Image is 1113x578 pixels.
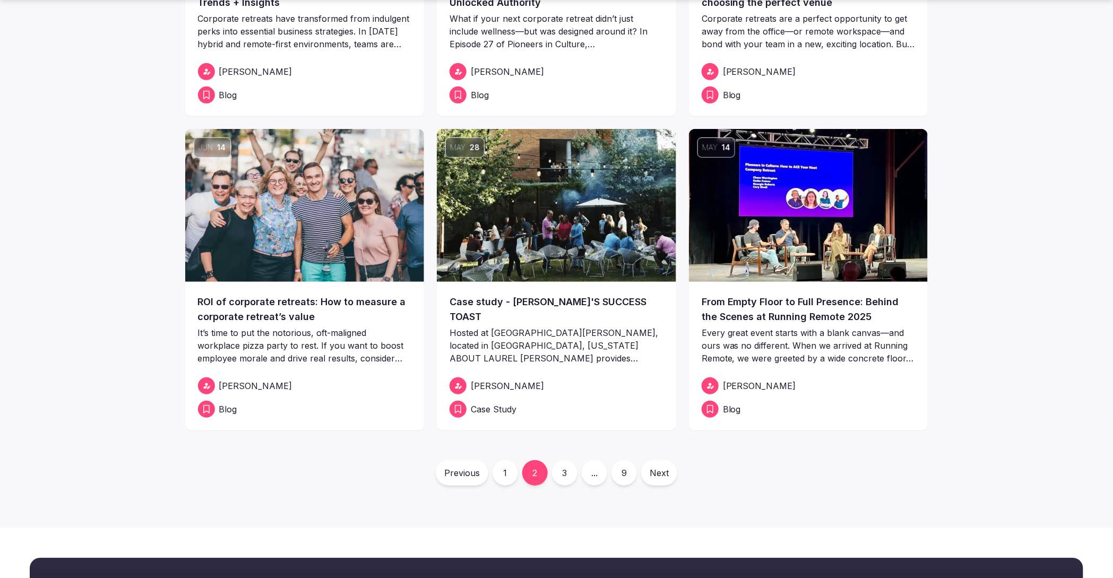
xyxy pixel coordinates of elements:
a: ROI of corporate retreats: How to measure a corporate retreat’s value [198,295,412,324]
a: Blog [702,87,916,103]
a: [PERSON_NAME] [450,63,663,80]
span: 14 [218,142,226,153]
span: May [450,142,465,153]
a: 3 [552,460,577,486]
span: Blog [471,89,489,101]
a: Jun14 [185,129,425,282]
a: Case study - [PERSON_NAME]'S SUCCESS TOAST [450,295,663,324]
img: Case study - LAUREL'S SUCCESS TOAST [437,129,676,282]
img: ROI of corporate retreats: How to measure a corporate retreat’s value [185,129,425,282]
a: May28 [437,129,676,282]
span: [PERSON_NAME] [219,65,292,78]
span: [PERSON_NAME] [471,65,544,78]
p: What if your next corporate retreat didn’t just include wellness—but was designed around it? In E... [450,12,663,50]
p: Every great event starts with a blank canvas—and ours was no different. When we arrived at Runnin... [702,326,916,365]
a: 1 [493,460,518,486]
p: Hosted at [GEOGRAPHIC_DATA][PERSON_NAME], located in [GEOGRAPHIC_DATA], [US_STATE] ABOUT LAUREL [... [450,326,663,365]
a: [PERSON_NAME] [198,377,412,394]
a: Next [641,460,677,486]
a: [PERSON_NAME] [702,63,916,80]
a: [PERSON_NAME] [702,377,916,394]
span: [PERSON_NAME] [723,379,796,392]
span: [PERSON_NAME] [471,379,544,392]
span: May [702,142,718,153]
a: Case Study [450,401,663,418]
span: 14 [722,142,730,153]
a: 9 [611,460,637,486]
a: [PERSON_NAME] [450,377,663,394]
span: Jun [199,142,213,153]
p: Corporate retreats have transformed from indulgent perks into essential business strategies. In [... [198,12,412,50]
a: Blog [702,401,916,418]
span: 28 [470,142,480,153]
a: Blog [450,87,663,103]
span: [PERSON_NAME] [219,379,292,392]
span: Blog [723,403,741,416]
a: May14 [689,129,928,282]
a: Blog [198,87,412,103]
a: From Empty Floor to Full Presence: Behind the Scenes at Running Remote 2025 [702,295,916,324]
a: Previous [436,460,488,486]
a: Blog [198,401,412,418]
p: It’s time to put the notorious, oft-maligned workplace pizza party to rest. If you want to boost ... [198,326,412,365]
span: Blog [219,89,237,101]
span: Blog [723,89,741,101]
span: Blog [219,403,237,416]
span: Case Study [471,403,516,416]
img: From Empty Floor to Full Presence: Behind the Scenes at Running Remote 2025 [689,129,928,282]
p: Corporate retreats are a perfect opportunity to get away from the office—or remote workspace—and ... [702,12,916,50]
a: [PERSON_NAME] [198,63,412,80]
span: [PERSON_NAME] [723,65,796,78]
